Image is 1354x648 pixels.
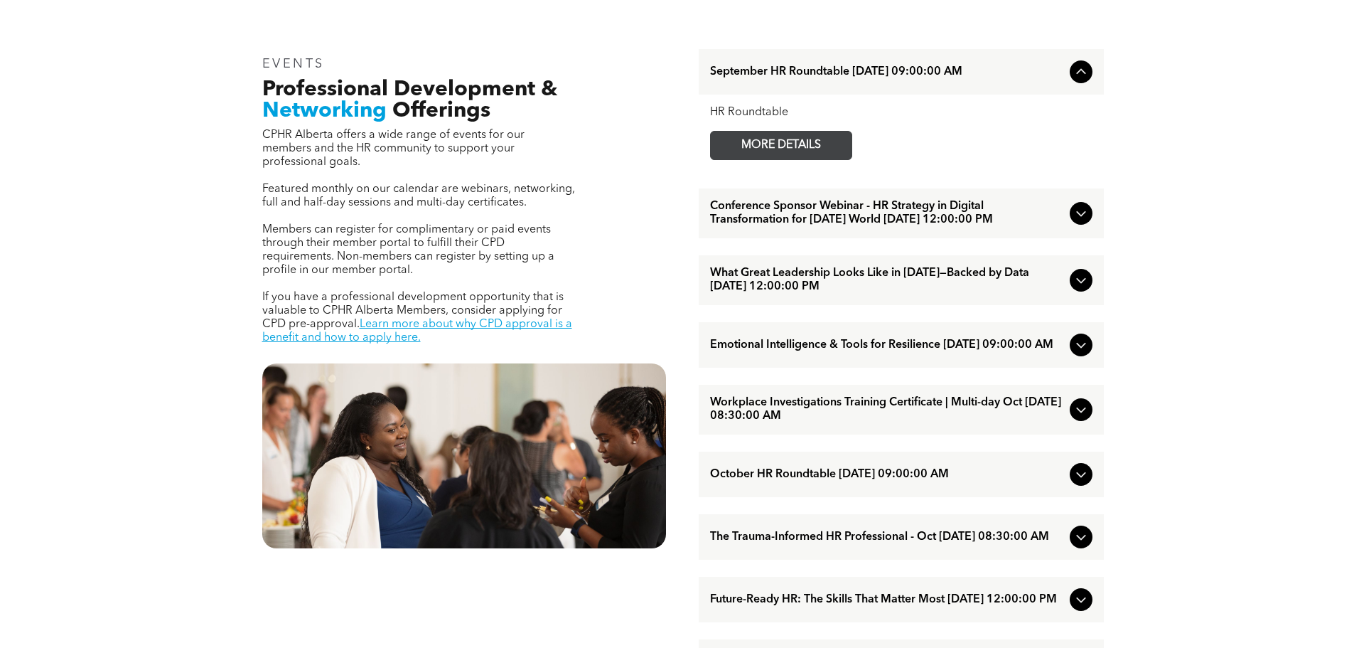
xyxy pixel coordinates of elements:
[710,200,1064,227] span: Conference Sponsor Webinar - HR Strategy in Digital Transformation for [DATE] World [DATE] 12:00:...
[710,131,852,160] a: MORE DETAILS
[262,292,564,330] span: If you have a professional development opportunity that is valuable to CPHR Alberta Members, cons...
[262,224,554,276] span: Members can register for complimentary or paid events through their member portal to fulfill thei...
[262,79,557,100] span: Professional Development &
[262,129,525,168] span: CPHR Alberta offers a wide range of events for our members and the HR community to support your p...
[710,396,1064,423] span: Workplace Investigations Training Certificate | Multi-day Oct [DATE] 08:30:00 AM
[710,531,1064,544] span: The Trauma-Informed HR Professional - Oct [DATE] 08:30:00 AM
[710,593,1064,607] span: Future-Ready HR: The Skills That Matter Most [DATE] 12:00:00 PM
[710,339,1064,352] span: Emotional Intelligence & Tools for Resilience [DATE] 09:00:00 AM
[392,100,490,122] span: Offerings
[725,132,837,159] span: MORE DETAILS
[710,267,1064,294] span: What Great Leadership Looks Like in [DATE]—Backed by Data [DATE] 12:00:00 PM
[710,65,1064,79] span: September HR Roundtable [DATE] 09:00:00 AM
[262,58,326,70] span: EVENTS
[262,100,387,122] span: Networking
[710,106,1092,119] div: HR Roundtable
[710,468,1064,482] span: October HR Roundtable [DATE] 09:00:00 AM
[262,319,572,344] a: Learn more about why CPD approval is a benefit and how to apply here.
[262,184,575,208] span: Featured monthly on our calendar are webinars, networking, full and half-day sessions and multi-d...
